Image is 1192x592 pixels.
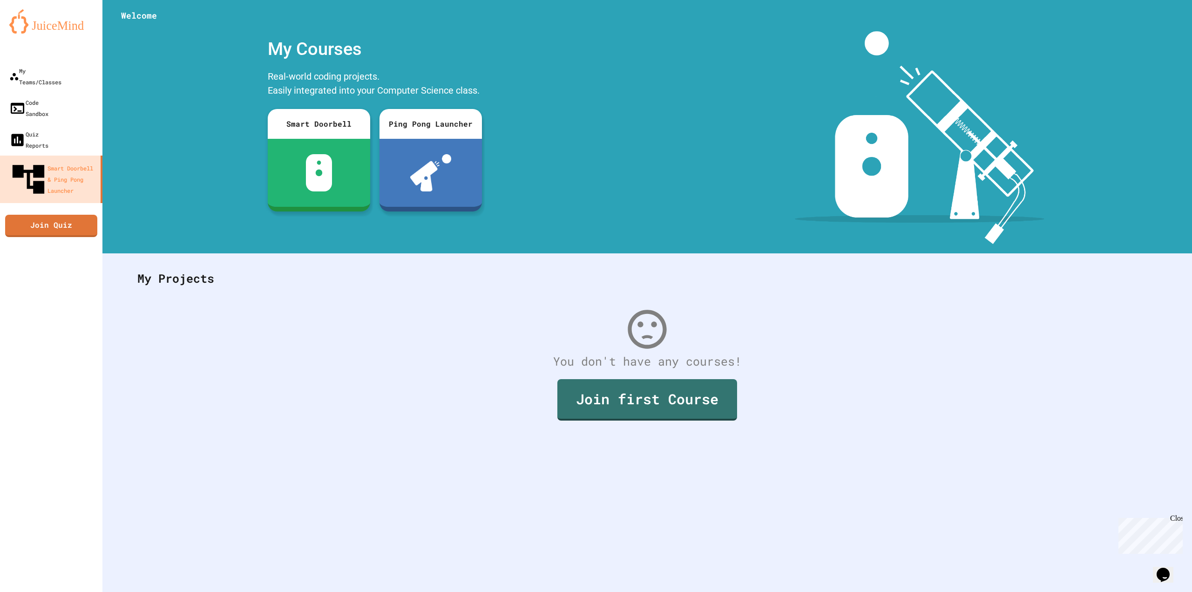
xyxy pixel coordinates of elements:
[128,353,1166,370] div: You don't have any courses!
[5,215,97,237] a: Join Quiz
[9,129,48,151] div: Quiz Reports
[268,109,370,139] div: Smart Doorbell
[9,65,61,88] div: My Teams/Classes
[1115,514,1183,554] iframe: chat widget
[263,31,487,67] div: My Courses
[263,67,487,102] div: Real-world coding projects. Easily integrated into your Computer Science class.
[379,109,482,139] div: Ping Pong Launcher
[9,97,48,119] div: Code Sandbox
[795,31,1044,244] img: banner-image-my-projects.png
[1153,555,1183,583] iframe: chat widget
[557,379,737,421] a: Join first Course
[9,160,97,198] div: Smart Doorbell & Ping Pong Launcher
[306,154,332,191] img: sdb-white.svg
[4,4,64,59] div: Chat with us now!Close
[128,260,1166,297] div: My Projects
[9,9,93,34] img: logo-orange.svg
[410,154,452,191] img: ppl-with-ball.png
